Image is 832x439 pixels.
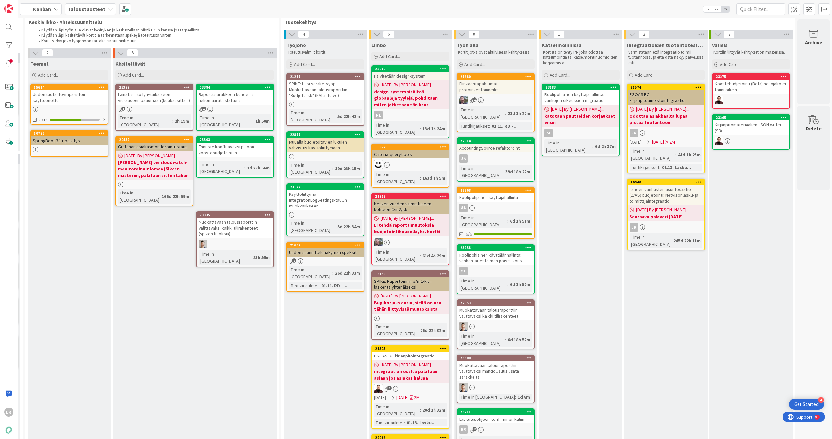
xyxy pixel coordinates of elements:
div: SPIKE: Uusi saraketyyppi Muokattavaan talousraporttiin "Budjetti: kk" (NAL:n toive) [287,80,364,100]
div: 23211Laskutusohjeen konffiminen käliin [457,409,534,423]
div: 22268 [457,187,534,193]
span: : [335,223,336,230]
div: 41d 1h 23m [676,151,702,158]
div: 21682 [287,242,364,248]
div: Tuntikirjaukset [630,164,659,171]
div: Open Get Started checklist, remaining modules: 4 [789,399,824,410]
span: : [251,254,252,261]
div: 20432Grafanan asiakasmonitorointilistaus [116,137,193,151]
span: [DATE] [652,139,664,145]
div: PSOAS BC kirjanpitointegraatio [372,352,449,360]
div: Criteria-queryt pois [372,150,449,158]
div: 6d 2h 37m [593,143,617,150]
div: Time in [GEOGRAPHIC_DATA] [199,114,253,128]
div: 23303 [200,137,273,142]
img: AA [715,137,723,145]
span: : [172,118,173,125]
span: [DATE] [396,394,409,401]
div: 16822 [372,144,449,150]
div: 23069Päivitetään design-system [372,66,449,80]
span: : [515,394,516,401]
span: 1 [202,107,206,111]
span: Add Card... [38,72,59,78]
div: TN [197,240,273,248]
div: 22653 [460,301,534,305]
span: Add Card... [635,72,656,78]
div: Tuntikirjaukset [374,419,404,426]
div: 16940 [630,180,704,184]
div: sl [459,267,468,275]
div: 16822 [375,145,449,149]
div: 26d 22h 33m [333,270,362,277]
div: 2h 19m [173,118,191,125]
div: 16940Lahden vanhusten asuntosäätiö (LVAS) budjetointi: Netvisor lasku- ja toimittajaintegraatio [628,179,704,205]
div: Raporttisarakkeen kohde- ja neliömäärät listattuna [197,90,273,105]
div: TN [457,383,534,392]
a: 23384Raporttisarakkeen kohde- ja neliömäärät listattunaTime in [GEOGRAPHIC_DATA]:1h 50m [196,84,274,131]
span: : [507,218,508,225]
div: 20432 [119,137,193,142]
div: 21918 [375,194,449,199]
div: Time in [GEOGRAPHIC_DATA] [289,266,332,280]
img: TN [199,240,207,248]
div: 13d 1h 24m [421,125,447,132]
a: 13158SPIKE: Raportoinnin e/m2/kk -laskenta yhtenäiseksi[DATE] By [PERSON_NAME]...Bugikorjaus ensi... [371,270,449,340]
div: 23275 [713,74,789,80]
span: 2 [292,258,296,263]
div: 21217SPIKE: Uusi saraketyyppi Muokattavaan talousraporttiin "Budjetti: kk" (NAL:n toive) [287,74,364,100]
div: Käyttöliittymä IntegrationLogSettings-taulun muokkaukseen [287,190,364,210]
span: 11 [473,97,477,102]
span: : [404,419,405,426]
div: Time in [GEOGRAPHIC_DATA] [199,161,244,175]
div: 163d 1h 5m [421,174,447,182]
div: Time in [GEOGRAPHIC_DATA] [289,161,332,176]
div: TK [372,238,449,246]
div: PL [372,111,449,119]
div: Muokattavaan talousraporttiin valittavaksi mahdollisuus lisätä sarakkeita [457,361,534,381]
span: 1 [387,386,392,390]
b: design-system sisältää globaaleja tyylejä, pohditaan miten jatketaan tän kans [374,88,447,108]
div: Time in [GEOGRAPHIC_DATA] [459,394,515,401]
img: TN [459,322,468,331]
div: 23275 [716,74,789,79]
img: TK [374,238,383,246]
div: Tuntikirjaukset [459,122,489,130]
div: JK [459,154,468,163]
div: Uuden tuotantoympäristön käyttöönotto [31,90,108,105]
span: [DATE] [630,139,642,145]
span: Support [14,1,30,9]
div: 23211 [457,409,534,415]
span: : [675,151,676,158]
div: Time in [GEOGRAPHIC_DATA] [118,189,159,204]
a: 15614Uuden tuotantoympäristön käyttöönotto8/13 [30,84,108,125]
div: 21575 [375,346,449,351]
span: : [505,110,506,117]
a: 23335Muokattavaan talousraporttiin valittavaksi kaikki tilirakenteet (spiken tuloksia)TNTime in [... [196,211,274,267]
a: 21682Uuden suunnittelunäkymän speksitTime in [GEOGRAPHIC_DATA]:26d 22h 33mTuntikirjaukset:01.11. ... [286,242,364,292]
div: 01.11. RD - ... [320,282,349,289]
div: AA [713,137,789,145]
div: sl [542,129,619,137]
div: 39d 18h 27m [504,168,532,175]
a: 23377Lainat: siirto lyhytaikaiseen vieraaseen pääomaan (kuukausittain)Time in [GEOGRAPHIC_DATA]:2... [115,84,193,131]
div: 5d 22h 34m [336,223,362,230]
div: 23h 55m [252,254,271,261]
div: Lahden vanhusten asuntosäätiö (LVAS) budjetointi: Netvisor lasku- ja toimittajaintegraatio [628,185,704,205]
span: Add Card... [123,72,144,78]
div: JK [457,154,534,163]
span: : [507,281,508,288]
div: 20d 1h 32m [421,407,447,414]
a: 22268Roolipohjainen käyttäjähallintaslTime in [GEOGRAPHIC_DATA]:6d 1h 51m6/6 [457,187,535,239]
span: : [671,237,672,244]
div: sl [457,267,534,275]
div: Roolipohjainen käyttäjänhallinta: vanhan järjestelmän pois siivous [457,251,534,265]
div: SpringBoot 3.1+ päivitys [31,136,108,145]
div: 22653 [457,300,534,306]
div: 21680Elinkaaritapahtumat protoinvestoinneiksi [457,74,534,94]
div: AA [372,384,449,393]
div: Kesken vuoden valmistuneen kohteen €/m2/kk [372,199,449,214]
div: 21574 [628,84,704,90]
a: 23300Muokattavaan talousraporttiin valittavaksi mahdollisuus lisätä sarakkeitaTNTime in [GEOGRAPH... [457,355,535,403]
a: 22653Muokattavaan talousraporttiin valittavaksi kaikki tilirakenteetTNTime in [GEOGRAPHIC_DATA]:6... [457,299,535,349]
div: 10776SpringBoot 3.1+ päivitys [31,131,108,145]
